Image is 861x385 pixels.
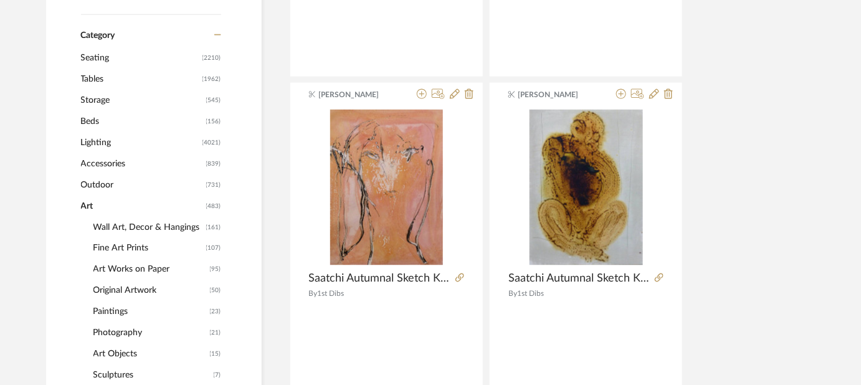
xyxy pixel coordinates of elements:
[202,69,221,89] span: (1962)
[210,260,221,280] span: (95)
[93,302,207,323] span: Paintings
[81,153,203,174] span: Accessories
[330,110,443,265] img: Saatchi Autumnal Sketch K9 Drawing by Frederic Belaubre - assorted sizes
[309,272,450,286] span: Saatchi Autumnal Sketch K9 Drawing by [PERSON_NAME] - assorted sizes
[206,154,221,174] span: (839)
[202,133,221,153] span: (4021)
[210,302,221,322] span: (23)
[508,272,650,286] span: Saatchi Autumnal Sketch K8 Drawing by [PERSON_NAME] - assorted sizes
[81,196,203,217] span: Art
[318,290,345,298] span: 1st Dibs
[81,47,199,69] span: Seating
[206,217,221,237] span: (161)
[93,323,207,344] span: Photography
[517,290,544,298] span: 1st Dibs
[530,110,643,265] img: Saatchi Autumnal Sketch K8 Drawing by Frederic Belaubre - assorted sizes
[81,69,199,90] span: Tables
[518,89,597,100] span: [PERSON_NAME]
[206,239,221,259] span: (107)
[309,290,318,298] span: By
[93,280,207,302] span: Original Artwork
[206,196,221,216] span: (483)
[210,345,221,364] span: (15)
[81,31,115,41] span: Category
[93,344,207,365] span: Art Objects
[81,111,203,132] span: Beds
[81,90,203,111] span: Storage
[81,132,199,153] span: Lighting
[81,174,203,196] span: Outdoor
[318,89,397,100] span: [PERSON_NAME]
[206,112,221,131] span: (156)
[210,281,221,301] span: (50)
[93,259,207,280] span: Art Works on Paper
[202,48,221,68] span: (2210)
[93,217,203,238] span: Wall Art, Decor & Hangings
[508,290,517,298] span: By
[93,238,203,259] span: Fine Art Prints
[206,175,221,195] span: (731)
[206,90,221,110] span: (545)
[210,323,221,343] span: (21)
